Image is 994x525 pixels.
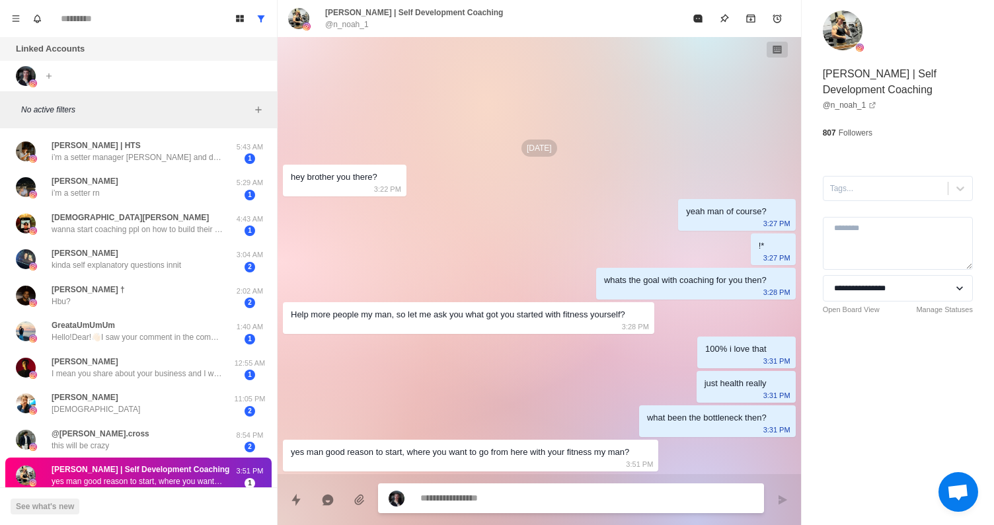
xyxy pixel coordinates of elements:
img: picture [16,465,36,485]
p: 8:54 PM [233,430,266,441]
div: just health really [705,376,767,391]
img: picture [303,22,311,30]
p: [DEMOGRAPHIC_DATA][PERSON_NAME] [52,212,209,223]
img: picture [29,155,37,163]
img: picture [29,443,37,451]
p: [PERSON_NAME] [52,175,118,187]
p: GreataUmUmUm [52,319,115,331]
img: picture [16,214,36,233]
p: 1:40 AM [233,321,266,333]
span: 1 [245,334,255,344]
p: Linked Accounts [16,42,85,56]
button: Add filters [250,102,266,118]
span: 2 [245,262,255,272]
span: 2 [245,298,255,308]
img: picture [389,491,404,506]
span: 1 [245,190,255,200]
p: I mean you share about your business and I will share abt mine on quick call. I have only heard a... [52,368,223,380]
p: i’m a setter rn [52,187,100,199]
div: 100% i love that [705,342,767,356]
p: @[PERSON_NAME].cross [52,428,149,440]
button: See what's new [11,499,79,514]
p: 3:27 PM [763,251,790,265]
p: 5:29 AM [233,177,266,188]
img: picture [823,11,862,50]
a: @n_noah_1 [823,99,877,111]
button: Reply with AI [315,487,341,513]
img: picture [29,335,37,343]
img: picture [29,299,37,307]
span: 1 [245,225,255,236]
p: wanna start coaching ppl on how to build their personal brand too, and how to make content [52,223,223,235]
button: Add account [41,68,57,84]
button: Show all conversations [250,8,272,29]
img: picture [16,177,36,197]
div: whats the goal with coaching for you then? [604,273,767,288]
button: Send message [769,487,796,513]
p: Hello!Dear!👋🏻I saw your comment in the comment section of a trading blogger,and notice you are a ... [52,331,223,343]
img: picture [16,286,36,305]
p: 807 [823,127,836,139]
p: [DATE] [521,140,557,157]
img: picture [16,430,36,450]
a: Open Board View [823,304,880,315]
img: picture [29,79,37,87]
span: 1 [245,153,255,164]
span: 1 [245,370,255,380]
button: Add media [346,487,373,513]
div: what been the bottleneck then? [647,411,767,425]
div: hey brother you there? [291,170,377,184]
button: Mark as read [685,5,711,32]
p: 3:31 PM [763,354,790,368]
div: yeah man of course? [686,204,766,219]
p: 3:28 PM [763,285,790,300]
p: [DEMOGRAPHIC_DATA] [52,403,140,415]
div: yes man good reason to start, where you want to go from here with your fitness my man? [291,445,629,460]
p: [PERSON_NAME] [52,356,118,368]
a: Manage Statuses [916,304,973,315]
p: [PERSON_NAME] [52,391,118,403]
img: picture [16,393,36,413]
img: picture [16,358,36,378]
p: this will be crazy [52,440,109,452]
img: picture [16,249,36,269]
p: kinda self explanatory questions innit [52,259,181,271]
p: [PERSON_NAME] † [52,284,125,296]
p: 3:51 PM [626,457,653,471]
p: 3:04 AM [233,249,266,261]
p: 12:55 AM [233,358,266,369]
img: picture [29,227,37,235]
p: 3:51 PM [233,465,266,477]
button: Notifications [26,8,48,29]
p: 3:31 PM [763,423,790,437]
p: i’m a setter manager [PERSON_NAME] and do a bit of buisness consultancy and i actually used to wo... [52,151,223,163]
img: picture [16,66,36,86]
img: picture [29,262,37,270]
p: [PERSON_NAME] | Self Development Coaching [325,7,503,19]
p: Hbu? [52,296,71,307]
p: 3:31 PM [763,388,790,403]
p: @n_noah_1 [325,19,369,30]
button: Archive [738,5,764,32]
div: Help more people my man, so let me ask you what got you started with fitness yourself? [291,307,625,322]
button: Pin [711,5,738,32]
img: picture [29,371,37,379]
p: 5:43 AM [233,141,266,153]
button: Board View [229,8,250,29]
span: 2 [245,442,255,452]
p: 4:43 AM [233,214,266,225]
p: No active filters [21,104,250,116]
img: picture [29,407,37,415]
img: picture [29,190,37,198]
div: Open chat [938,472,978,512]
button: Add reminder [764,5,790,32]
p: 3:27 PM [763,216,790,231]
img: picture [16,141,36,161]
p: Followers [839,127,872,139]
p: 3:22 PM [374,182,401,196]
img: picture [16,321,36,341]
button: Quick replies [283,487,309,513]
img: picture [29,479,37,487]
p: 3:28 PM [622,319,649,334]
p: 2:02 AM [233,286,266,297]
